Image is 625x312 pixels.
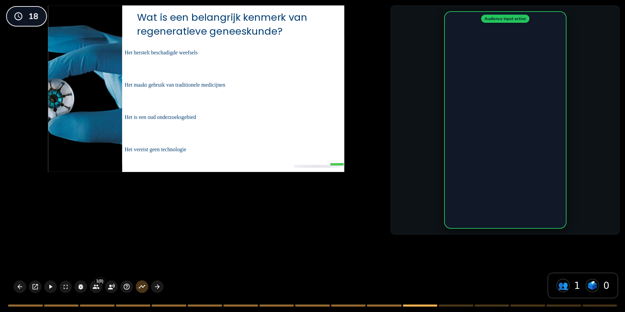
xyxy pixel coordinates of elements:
[120,280,133,293] button: Help (?)
[124,82,342,88] span: Het maakt gebruik van traditionele medicijnen
[29,280,41,293] button: Presenter View
[60,281,72,293] button: Toggle Fullscreen (F)
[574,280,580,291] span: 1
[74,280,87,293] button: Toggle Debug Overlay (D)
[27,12,40,21] div: 18
[124,114,342,120] span: Het is een oud onderzoeksgebied
[586,279,599,292] div: Live responses
[445,12,566,228] iframe: Audience
[137,11,329,38] p: Wat is een belangrijk kenmerk van regeneratieve geneeskunde?
[136,280,148,293] button: Toggle Progress Bar
[124,146,342,153] span: Het vereist geen technologie
[481,15,529,23] div: Audience input active
[587,281,597,290] span: votes
[603,280,609,291] span: 0
[558,281,568,290] span: participants
[95,278,105,284] div: 1 (0)
[105,280,118,293] button: Avatar TTS
[124,50,342,56] span: Het herstelt beschadigde weefsels
[90,280,102,293] button: 1(0)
